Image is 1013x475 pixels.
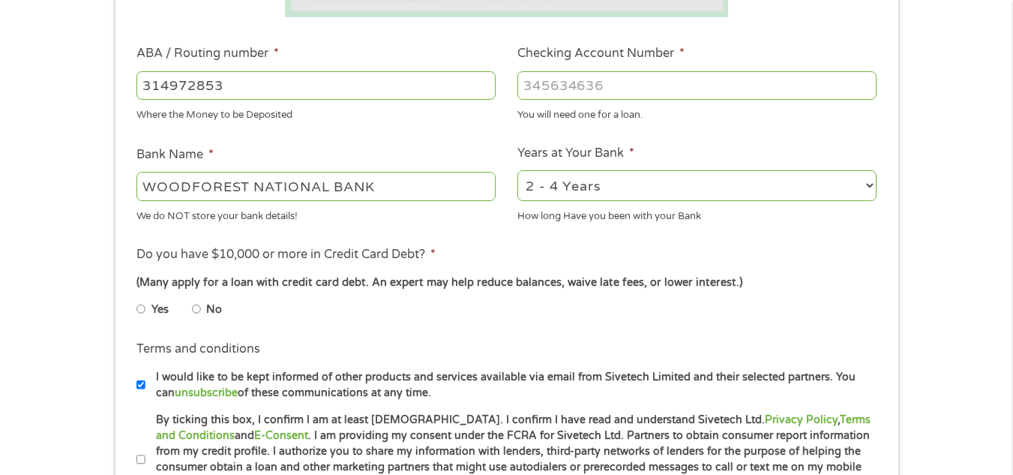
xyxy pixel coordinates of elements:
div: You will need one for a loan. [517,103,877,123]
div: Where the Money to be Deposited [136,103,496,123]
input: 345634636 [517,71,877,100]
label: I would like to be kept informed of other products and services available via email from Sivetech... [145,369,881,401]
label: No [206,302,222,318]
div: How long Have you been with your Bank [517,203,877,224]
input: 263177916 [136,71,496,100]
label: Years at Your Bank [517,146,634,161]
a: E-Consent [254,429,308,442]
label: Checking Account Number [517,46,685,62]
div: (Many apply for a loan with credit card debt. An expert may help reduce balances, waive late fees... [136,275,876,291]
label: Do you have $10,000 or more in Credit Card Debt? [136,247,436,263]
div: We do NOT store your bank details! [136,203,496,224]
a: Privacy Policy [765,413,838,426]
label: Bank Name [136,147,214,163]
a: Terms and Conditions [156,413,871,442]
label: Yes [151,302,169,318]
a: unsubscribe [175,386,238,399]
label: Terms and conditions [136,341,260,357]
label: ABA / Routing number [136,46,279,62]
